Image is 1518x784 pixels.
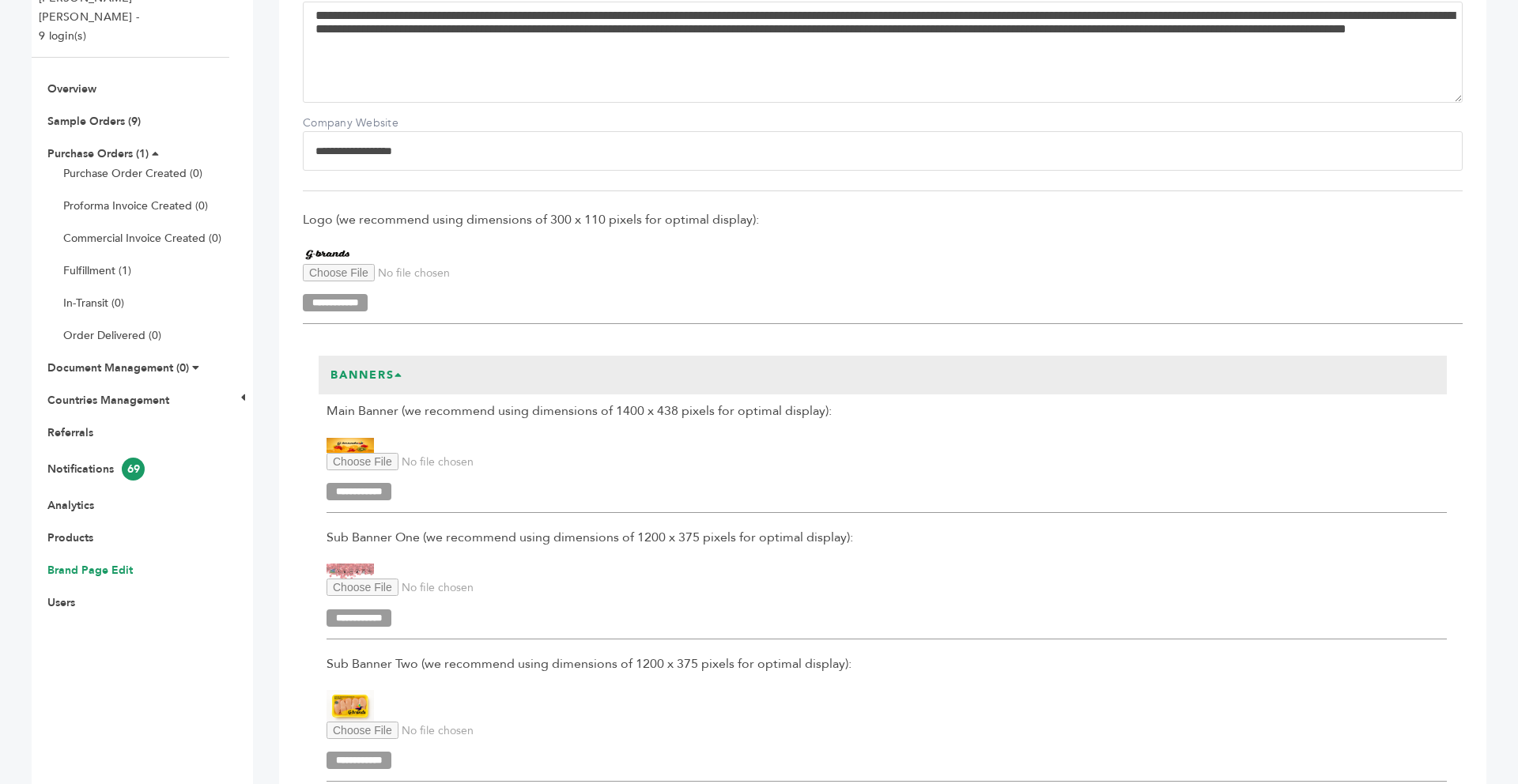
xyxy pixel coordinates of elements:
img: G-Brands [303,247,350,264]
span: Sub Banner One (we recommend using dimensions of 1200 x 375 pixels for optimal display): [327,529,1447,546]
span: Logo (we recommend using dimensions of 300 x 110 pixels for optimal display): [303,211,1463,228]
span: Main Banner (we recommend using dimensions of 1400 x 438 pixels for optimal display): [327,402,1447,420]
a: Commercial Invoice Created (0) [63,231,221,246]
a: Referrals [47,425,93,440]
a: Fulfillment (1) [63,263,131,278]
a: Overview [47,81,96,96]
a: Proforma Invoice Created (0) [63,198,208,213]
span: Sub Banner Two (we recommend using dimensions of 1200 x 375 pixels for optimal display): [327,655,1447,673]
h3: Banners [319,356,415,395]
a: Notifications69 [47,462,145,477]
img: G-Brands [327,690,374,722]
span: 69 [122,458,145,481]
a: Analytics [47,498,94,513]
a: Purchase Orders (1) [47,146,149,161]
a: Order Delivered (0) [63,328,161,343]
a: Document Management (0) [47,360,189,375]
a: Countries Management [47,393,169,408]
a: Users [47,595,75,610]
label: Company Website [303,115,413,131]
a: Products [47,530,93,545]
img: G-Brands [327,563,374,579]
a: Brand Page Edit [47,563,133,578]
a: Purchase Order Created (0) [63,166,202,181]
a: Sample Orders (9) [47,114,141,129]
img: G-Brands [327,438,374,453]
a: In-Transit (0) [63,296,124,311]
